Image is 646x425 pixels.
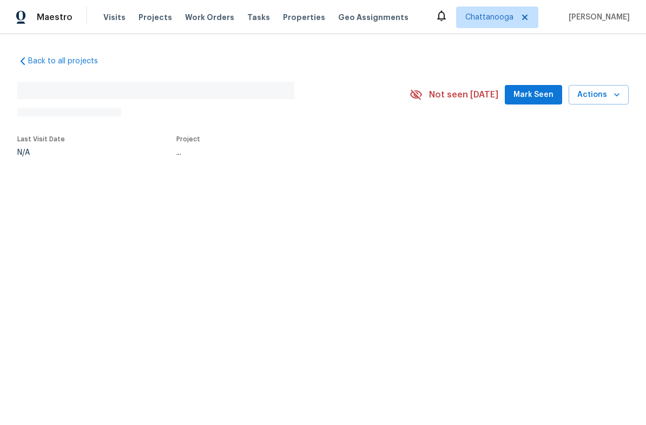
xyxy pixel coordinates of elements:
[247,14,270,21] span: Tasks
[577,88,620,102] span: Actions
[103,12,126,23] span: Visits
[176,149,384,156] div: ...
[564,12,630,23] span: [PERSON_NAME]
[283,12,325,23] span: Properties
[17,136,65,142] span: Last Visit Date
[338,12,408,23] span: Geo Assignments
[185,12,234,23] span: Work Orders
[429,89,498,100] span: Not seen [DATE]
[37,12,72,23] span: Maestro
[569,85,629,105] button: Actions
[17,56,121,67] a: Back to all projects
[139,12,172,23] span: Projects
[465,12,513,23] span: Chattanooga
[176,136,200,142] span: Project
[513,88,553,102] span: Mark Seen
[17,149,65,156] div: N/A
[505,85,562,105] button: Mark Seen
